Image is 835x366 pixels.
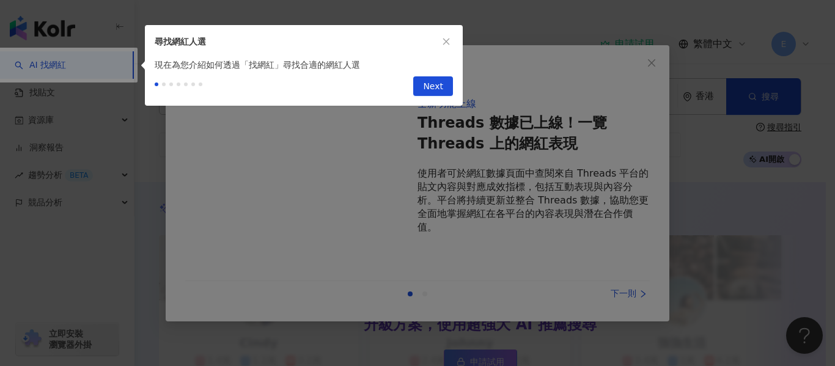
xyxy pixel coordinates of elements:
span: close [442,37,451,46]
div: 尋找網紅人選 [155,35,440,48]
span: Next [423,77,443,97]
button: Next [413,76,453,96]
div: 現在為您介紹如何透過「找網紅」尋找合適的網紅人選 [145,58,463,71]
button: close [440,35,453,48]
